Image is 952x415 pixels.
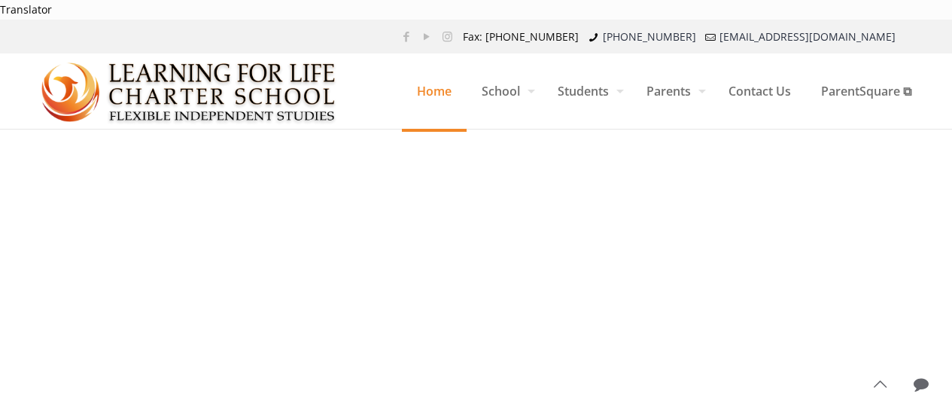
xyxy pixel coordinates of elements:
[463,20,579,53] li: Fax: [PHONE_NUMBER]
[402,69,467,114] span: Home
[467,53,543,129] a: School
[41,54,337,130] img: Home
[402,53,467,129] a: Home
[399,29,415,44] a: Facebook icon
[631,53,713,129] a: Parents
[399,20,455,53] ul: social menu
[419,29,435,44] a: YouTube icon
[704,29,719,44] i: mail
[603,29,696,44] a: [PHONE_NUMBER]
[586,29,601,44] i: phone
[631,69,713,114] span: Parents
[864,368,896,400] a: Back to top icon
[713,69,806,114] span: Contact Us
[467,69,543,114] span: School
[440,29,455,44] a: Instagram icon
[455,20,911,53] ul: contact details
[41,53,337,129] a: Learning for Life Charter School
[806,69,926,114] span: ParentSquare ⧉
[543,69,631,114] span: Students
[713,53,806,129] a: Contact Us
[543,53,631,129] a: Students
[719,29,896,44] a: [EMAIL_ADDRESS][DOMAIN_NAME]
[806,53,926,129] a: ParentSquare ⧉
